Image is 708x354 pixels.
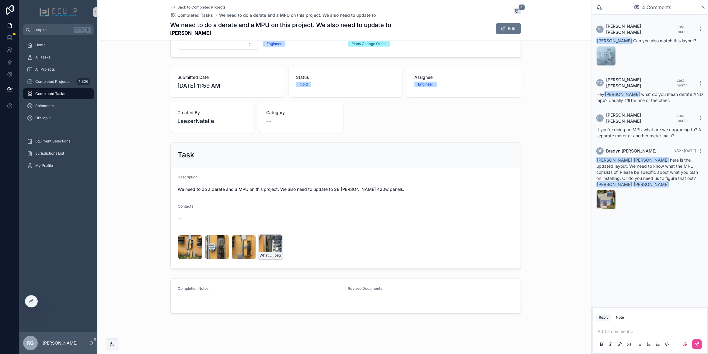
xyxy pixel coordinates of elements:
[606,112,677,124] span: [PERSON_NAME] [PERSON_NAME]
[74,27,85,33] span: Ctrl
[596,157,698,187] span: here is the updated layout. We need to know what the MPU consists of. Please be specific about wh...
[348,286,382,291] span: Revised Documents
[598,116,603,121] span: RG
[23,24,94,35] button: Jump to...CtrlK
[633,157,669,163] span: [PERSON_NAME]
[178,204,194,209] span: Contacts
[23,136,94,147] a: Equiment Selections
[35,151,64,156] span: Jurisdictions List
[496,23,521,34] button: Edit
[178,117,247,125] span: LeezerNatalie
[35,67,55,72] span: All Projects
[35,79,69,84] span: Completed Projects
[170,21,392,29] h1: We need to do a derate and a MPU on this project. We also need to update to
[514,8,521,15] button: 4
[33,27,71,32] span: Jump to...
[348,298,352,304] span: --
[596,181,633,188] span: [PERSON_NAME]
[43,340,78,346] p: [PERSON_NAME]
[178,110,247,116] span: Created By
[170,29,392,37] strong: [PERSON_NAME]
[604,91,640,97] span: [PERSON_NAME]
[23,88,94,99] a: Completed Tasks
[677,78,688,87] span: Last month
[273,253,281,258] span: .jpeg
[606,77,677,89] span: [PERSON_NAME] [PERSON_NAME]
[35,139,70,144] span: Equiment Selections
[596,127,701,138] span: If you're doing an MPU what are we upgrading to? A separate meter or another meter main?
[35,43,46,47] span: Home
[170,12,213,18] a: Completed Tasks
[23,100,94,111] a: Shipments
[178,216,182,222] span: --
[178,186,513,192] span: We need to do a derate and a MPU on this project. We also need to update to 28 [PERSON_NAME] 420w...
[178,12,213,18] span: Completed Tasks
[596,38,696,43] span: Can you also match this layout?
[35,116,51,121] span: DIY Input
[86,27,91,32] span: K
[178,175,198,179] span: Description
[596,157,633,163] span: [PERSON_NAME]
[23,160,94,171] a: My Profile
[27,339,34,347] span: RG
[23,40,94,51] a: Home
[672,149,696,153] span: 13:52 • [DATE]
[178,74,277,80] span: Submitted Date
[613,314,626,321] button: Note
[606,23,677,35] span: [PERSON_NAME] [PERSON_NAME]
[267,41,282,47] div: Engineer
[418,82,433,87] div: Engineer
[352,41,386,47] div: Plans Change Order
[23,52,94,63] a: All Tasks
[219,12,376,18] a: We need to do a derate and a MPU on this project. We also need to update to
[677,113,688,123] span: Last month
[35,55,51,60] span: All Tasks
[596,314,611,321] button: Reply
[170,5,226,10] a: Back to Completed Projects
[518,4,525,10] span: 4
[296,74,395,80] span: Status
[267,117,271,125] span: --
[23,148,94,159] a: Jurisdictions List
[23,113,94,124] a: DIY Input
[596,37,633,44] span: [PERSON_NAME]
[616,315,624,320] div: Note
[35,91,65,96] span: Completed Tasks
[178,286,209,291] span: Completion Notes
[598,80,603,85] span: RG
[606,148,657,154] span: Bradyn [PERSON_NAME]
[642,4,671,11] span: 4 Comments
[19,35,97,179] div: scrollable content
[267,110,336,116] span: Category
[23,76,94,87] a: Completed Projects4,306
[23,64,94,75] a: All Projects
[633,181,669,188] span: [PERSON_NAME]
[300,82,308,87] div: Hold
[35,103,54,108] span: Shipments
[35,163,53,168] span: My Profile
[677,24,688,34] span: Last month
[178,39,258,50] button: Select Button
[178,150,194,160] h2: Task
[178,82,277,90] span: [DATE] 11:59 AM
[414,74,513,80] span: Assignee
[598,27,602,32] span: NL
[260,253,273,258] span: WhatsApp-Image-2025-08-19-at-12.20.15-(1)
[178,5,226,10] span: Back to Completed Projects
[178,298,182,304] span: --
[39,7,78,17] img: App logo
[596,92,703,103] span: Hey what do you mean derate AND mpu? Uaually it'll be one or the other.
[76,78,90,85] div: 4,306
[598,149,602,153] span: BF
